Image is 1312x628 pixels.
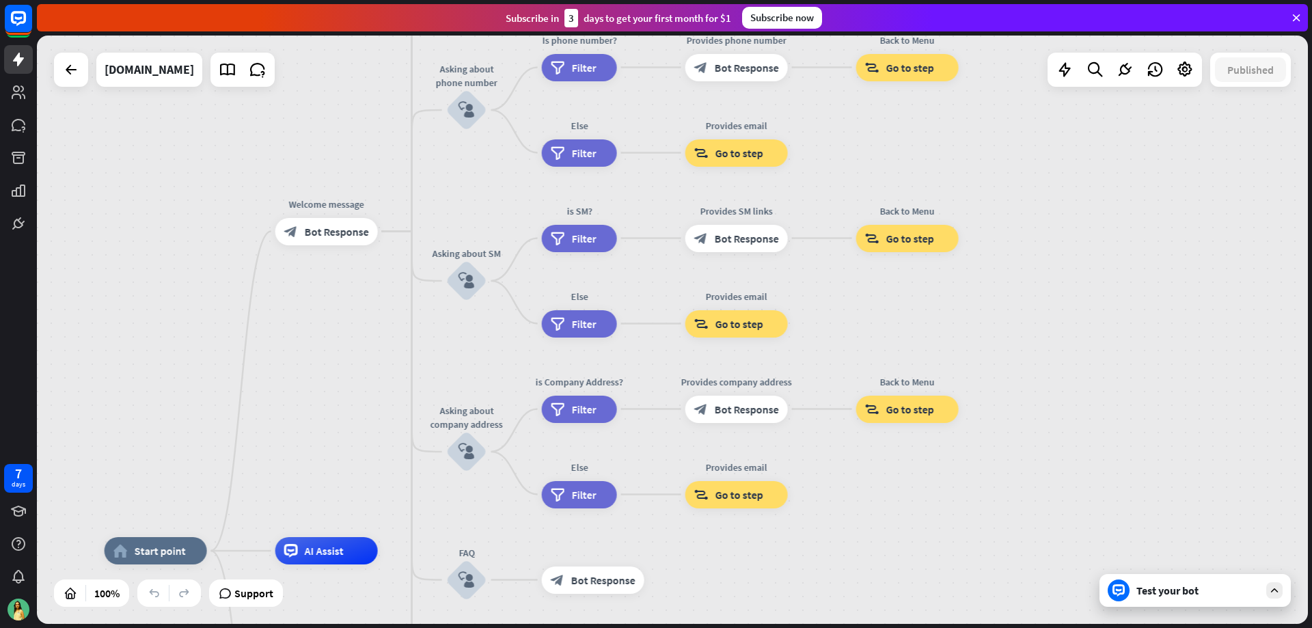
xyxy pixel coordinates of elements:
div: Test your bot [1136,584,1259,597]
div: is Company Address? [532,374,627,388]
i: filter [551,316,565,330]
i: filter [551,487,565,501]
i: block_user_input [459,102,475,118]
div: days [12,480,25,489]
div: Back to Menu [846,33,969,46]
div: Asking about company address [426,404,508,431]
div: Is phone number? [532,33,627,46]
span: Go to step [886,231,934,245]
div: Provides phone number [675,33,798,46]
div: 3 [564,9,578,27]
i: block_bot_response [694,402,708,415]
span: Go to step [715,146,763,159]
div: Provides email [675,460,798,474]
i: filter [551,231,565,245]
a: 7 days [4,464,33,493]
i: filter [551,402,565,415]
div: Subscribe now [742,7,822,29]
div: 7 [15,467,22,480]
span: Filter [572,60,597,74]
i: block_bot_response [694,231,708,245]
i: block_bot_response [284,224,298,238]
i: block_goto [694,316,709,330]
div: Provides company address [675,374,798,388]
i: home_2 [113,544,128,558]
i: block_goto [694,487,709,501]
span: Filter [572,402,597,415]
span: Filter [572,487,597,501]
span: Filter [572,316,597,330]
i: block_goto [865,402,879,415]
span: AI Assist [305,544,344,558]
div: bghealthplans.com [105,53,194,87]
div: Provides email [675,118,798,132]
div: Welcome message [265,197,388,210]
div: Else [532,118,627,132]
span: Go to step [886,60,934,74]
div: Subscribe in days to get your first month for $1 [506,9,731,27]
div: Back to Menu [846,374,969,388]
span: Bot Response [305,224,369,238]
i: block_user_input [459,273,475,289]
button: Open LiveChat chat widget [11,5,52,46]
i: filter [551,146,565,159]
i: filter [551,60,565,74]
i: block_goto [865,231,879,245]
span: Bot Response [715,231,779,245]
i: block_goto [694,146,709,159]
div: is SM? [532,204,627,217]
span: Go to step [886,402,934,415]
div: Else [532,289,627,303]
i: block_bot_response [551,573,564,586]
span: Bot Response [715,402,779,415]
div: FAQ [426,545,508,559]
div: Else [532,460,627,474]
span: Filter [572,231,597,245]
i: block_goto [865,60,879,74]
span: Filter [572,146,597,159]
i: block_user_input [459,571,475,588]
span: Bot Response [571,573,635,586]
div: Back to Menu [846,204,969,217]
i: block_user_input [459,443,475,460]
span: Start point [135,544,186,558]
div: Provides email [675,289,798,303]
span: Go to step [715,487,763,501]
span: Support [234,582,273,604]
div: Asking about SM [426,247,508,260]
button: Published [1215,57,1286,82]
div: Provides SM links [675,204,798,217]
span: Go to step [715,316,763,330]
div: Asking about phone number [426,62,508,90]
i: block_bot_response [694,60,708,74]
span: Bot Response [715,60,779,74]
div: 100% [90,582,124,604]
